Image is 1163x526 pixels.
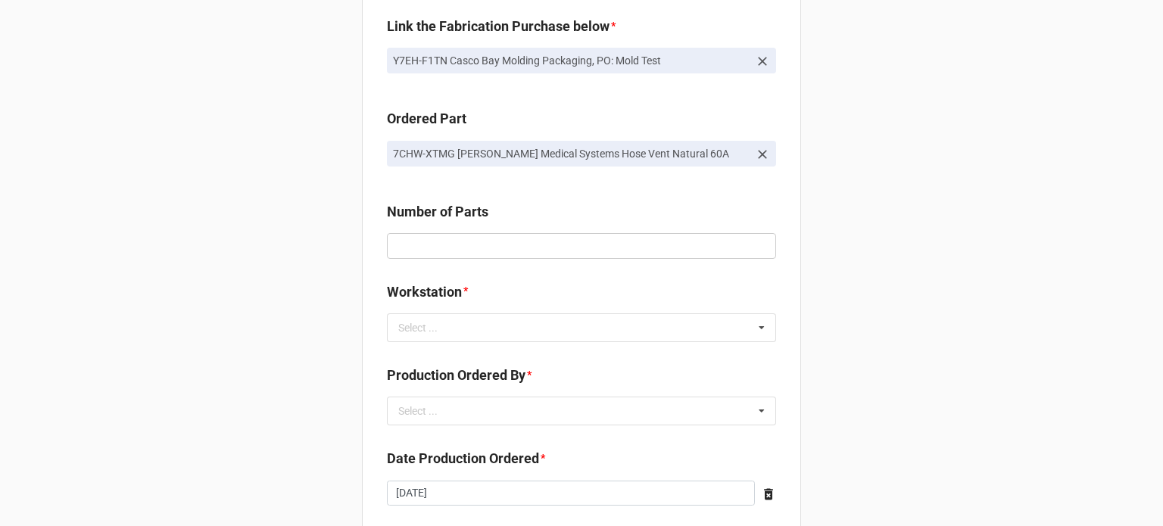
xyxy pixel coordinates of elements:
[387,16,610,37] label: Link the Fabrication Purchase below
[393,53,749,68] p: Y7EH-F1TN Casco Bay Molding Packaging, PO: Mold Test
[394,403,460,420] div: Select ...
[387,481,755,506] input: Date
[387,201,488,223] label: Number of Parts
[393,146,749,161] p: 7CHW-XTMG [PERSON_NAME] Medical Systems Hose Vent Natural 60A
[394,319,460,336] div: Select ...
[387,108,466,129] label: Ordered Part
[387,448,539,469] label: Date Production Ordered
[387,282,462,303] label: Workstation
[387,365,525,386] label: Production Ordered By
